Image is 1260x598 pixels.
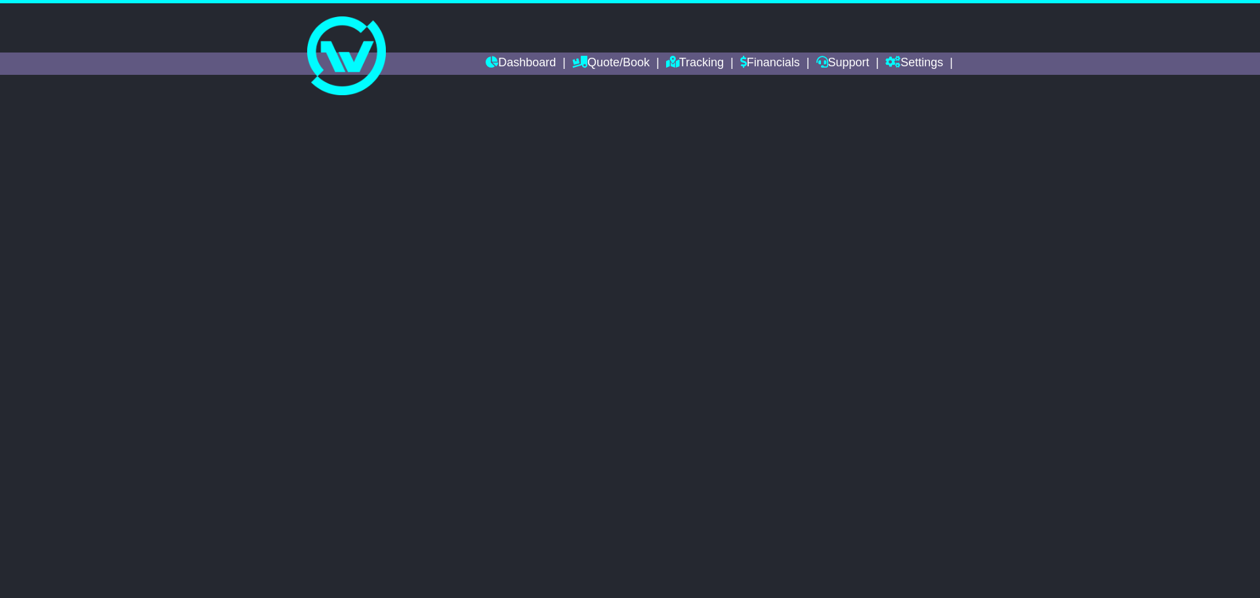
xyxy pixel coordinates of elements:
[885,53,943,75] a: Settings
[740,53,800,75] a: Financials
[816,53,870,75] a: Support
[572,53,650,75] a: Quote/Book
[486,53,556,75] a: Dashboard
[666,53,724,75] a: Tracking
